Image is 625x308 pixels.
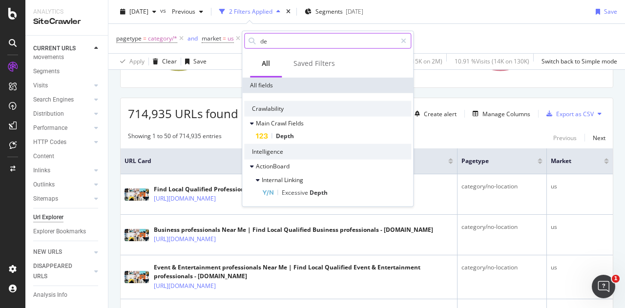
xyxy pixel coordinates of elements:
div: Distribution [33,109,64,119]
div: All [262,59,270,68]
div: Movements [33,52,64,62]
button: Switch back to Simple mode [538,54,617,69]
span: Crawl [271,119,288,127]
div: Visits [33,81,48,91]
span: ActionBoard [256,162,290,170]
div: Showing 1 to 50 of 714,935 entries [128,132,222,144]
div: Crawlability [244,101,411,117]
div: Search Engines [33,95,74,105]
a: Movements [33,52,101,62]
div: All fields [242,78,413,93]
div: Clear [162,57,177,65]
div: HTTP Codes [33,137,66,147]
div: category/no-location [461,182,542,191]
div: Saved Filters [293,59,335,68]
button: Next [593,132,605,144]
div: Business professionals Near Me | Find Local Qualified Business professionals - [DOMAIN_NAME] [154,226,433,234]
div: Outlinks [33,180,55,190]
div: Next [593,134,605,142]
span: category/* [148,32,177,45]
button: Previous [168,4,207,20]
a: CURRENT URLS [33,43,91,54]
div: NEW URLS [33,247,62,257]
div: us [551,223,609,231]
span: 1 [612,275,620,283]
a: Url Explorer [33,212,101,223]
span: vs [160,6,168,15]
div: Save [193,57,207,65]
div: Performance [33,123,67,133]
div: Previous [553,134,577,142]
span: Previous [168,7,195,16]
a: Segments [33,66,101,77]
button: Save [181,54,207,69]
a: Content [33,151,101,162]
img: main image [125,229,149,241]
span: 714,935 URLs found [128,105,238,122]
span: = [143,34,146,42]
a: Search Engines [33,95,91,105]
div: Url Explorer [33,212,63,223]
a: [URL][DOMAIN_NAME] [154,194,216,204]
a: Outlinks [33,180,91,190]
div: Analytics [33,8,100,16]
div: DISAPPEARED URLS [33,261,83,282]
span: 2025 Sep. 18th [129,7,148,16]
button: 2 Filters Applied [215,4,284,20]
span: URL Card [125,157,446,165]
a: [URL][DOMAIN_NAME] [154,234,216,244]
span: pagetype [116,34,142,42]
div: Intelligence [244,144,411,160]
button: and [187,34,198,43]
a: DISAPPEARED URLS [33,261,91,282]
a: Visits [33,81,91,91]
span: Depth [276,132,294,140]
button: Create alert [411,106,457,122]
span: Fields [288,119,304,127]
a: Explorer Bookmarks [33,226,101,237]
img: main image [125,188,149,201]
div: Save [604,7,617,16]
a: Analysis Info [33,290,101,300]
div: Export as CSV [556,110,594,118]
div: and [187,34,198,42]
button: Save [592,4,617,20]
div: CURRENT URLS [33,43,76,54]
div: Manage Columns [482,110,530,118]
a: HTTP Codes [33,137,91,147]
div: Apply [129,57,145,65]
iframe: Intercom live chat [592,275,615,298]
div: SiteCrawler [33,16,100,27]
button: Export as CSV [542,106,594,122]
button: Segments[DATE] [301,4,367,20]
div: category/no-location [461,223,542,231]
div: Event & Entertainment professionals Near Me | Find Local Qualified Event & Entertainment professi... [154,263,453,281]
button: Manage Columns [469,108,530,120]
a: Inlinks [33,165,91,176]
img: main image [125,271,149,283]
div: [DATE] [346,7,363,16]
div: Explorer Bookmarks [33,226,86,237]
span: market [551,157,589,165]
a: NEW URLS [33,247,91,257]
a: Performance [33,123,91,133]
a: Distribution [33,109,91,119]
input: Search by field name [259,34,396,48]
div: Sitemaps [33,194,58,204]
span: market [202,34,221,42]
div: us [551,263,609,272]
div: Inlinks [33,165,50,176]
div: category/no-location [461,263,542,272]
span: Main [256,119,271,127]
button: Clear [149,54,177,69]
div: Switch back to Simple mode [542,57,617,65]
div: Find Local Qualified Professionals & Services Near Me - [DOMAIN_NAME] [154,185,364,194]
div: times [284,7,292,17]
div: 2 Filters Applied [229,7,272,16]
a: [URL][DOMAIN_NAME] [154,281,216,291]
span: pagetype [461,157,522,165]
div: Segments [33,66,60,77]
span: Segments [315,7,343,16]
div: Create alert [424,110,457,118]
span: Depth [310,188,328,197]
